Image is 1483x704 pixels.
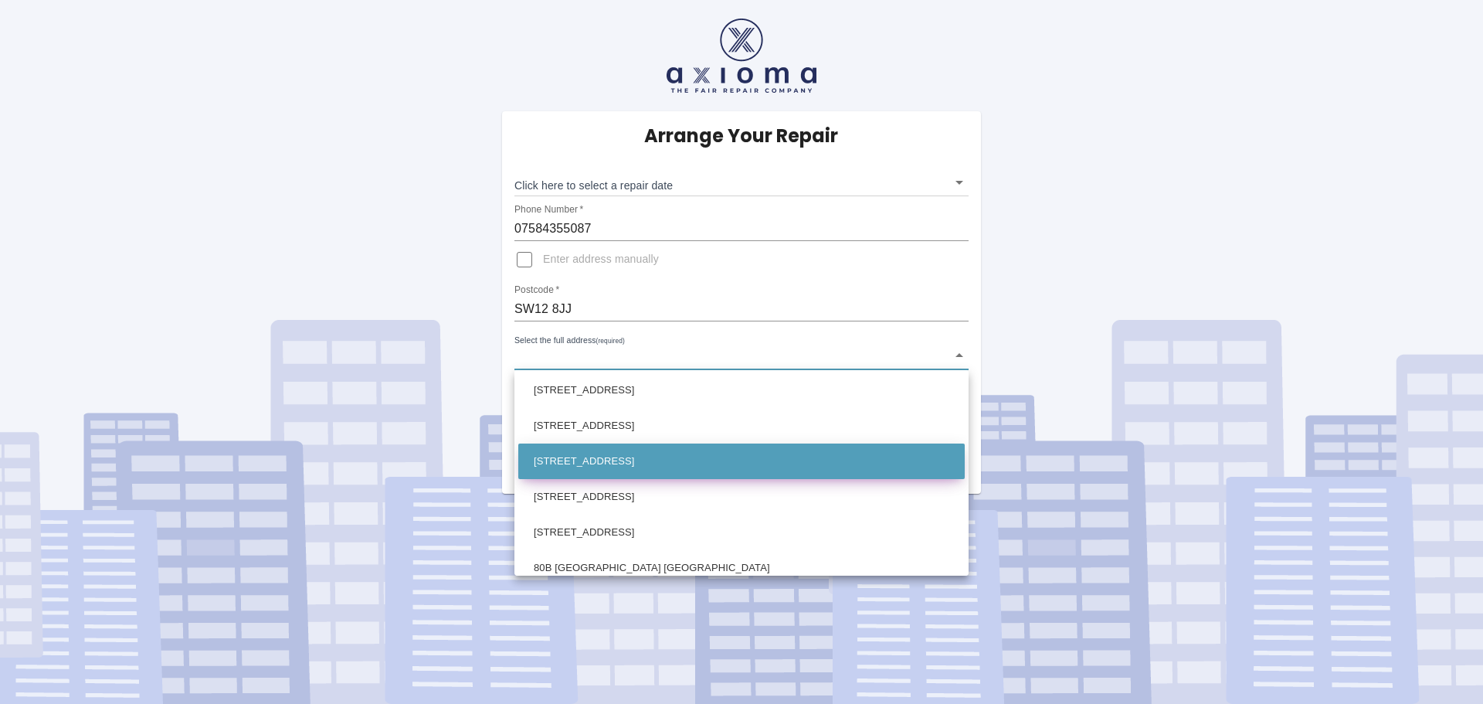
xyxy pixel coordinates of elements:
li: [STREET_ADDRESS] [518,408,965,444]
li: [STREET_ADDRESS] [518,444,965,479]
li: [STREET_ADDRESS] [518,372,965,408]
li: [STREET_ADDRESS] [518,479,965,515]
li: 80B [GEOGRAPHIC_DATA] [GEOGRAPHIC_DATA] [518,550,965,586]
li: [STREET_ADDRESS] [518,515,965,550]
